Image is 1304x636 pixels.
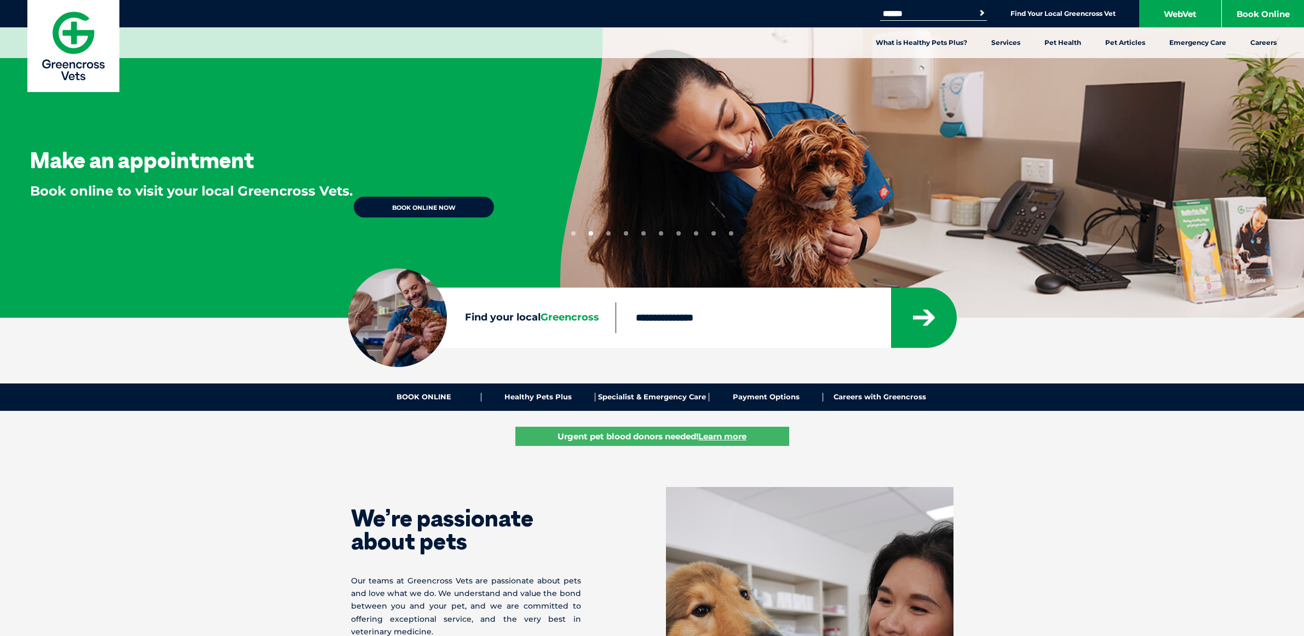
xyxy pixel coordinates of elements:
button: 2 of 10 [589,231,593,236]
a: Find Your Local Greencross Vet [1010,9,1116,18]
a: Healthy Pets Plus [481,393,595,402]
label: Find your local [348,310,616,326]
button: 1 of 10 [571,231,576,236]
button: 3 of 10 [606,231,611,236]
button: 8 of 10 [694,231,698,236]
a: Services [979,27,1032,58]
u: Learn more [698,431,746,442]
h3: Make an appointment [30,149,254,171]
button: 6 of 10 [659,231,663,236]
a: Careers with Greencross [823,393,937,402]
a: Specialist & Emergency Care [595,393,709,402]
p: Book online to visit your local Greencross Vets. [30,182,353,219]
button: 10 of 10 [729,231,733,236]
button: 5 of 10 [641,231,646,236]
a: BOOK ONLINE NOW [353,196,495,219]
button: 4 of 10 [624,231,628,236]
a: Careers [1238,27,1289,58]
a: Pet Articles [1093,27,1157,58]
a: BOOK ONLINE [367,393,481,402]
span: Greencross [541,311,599,323]
h1: We’re passionate about pets [351,507,581,553]
a: What is Healthy Pets Plus? [864,27,979,58]
a: Payment Options [709,393,823,402]
a: Urgent pet blood donors needed!Learn more [515,427,789,446]
button: 9 of 10 [711,231,716,236]
button: 7 of 10 [676,231,681,236]
a: Pet Health [1032,27,1093,58]
a: Emergency Care [1157,27,1238,58]
button: Search [976,8,987,19]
